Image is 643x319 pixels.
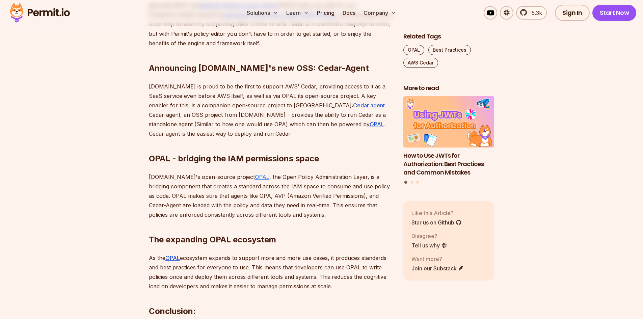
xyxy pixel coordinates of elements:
div: Posts [403,97,494,185]
a: Pricing [314,6,337,20]
span: 5.3k [528,9,542,17]
p: Want more? [411,255,464,263]
p: [DOMAIN_NAME] is proud to be the first to support AWS' Cedar, providing access to it as a SaaS se... [149,82,393,138]
a: How to Use JWTs for Authorization: Best Practices and Common MistakesHow to Use JWTs for Authoriz... [403,97,494,177]
h2: OPAL - bridging the IAM permissions space [149,126,393,164]
a: Sign In [555,5,590,21]
h2: Related Tags [403,32,494,41]
a: Start Now [592,5,637,21]
img: Permit logo [7,1,73,24]
a: Join our Substack [411,264,464,272]
a: Docs [340,6,358,20]
img: How to Use JWTs for Authorization: Best Practices and Common Mistakes [403,97,494,148]
a: OPAL [165,255,180,261]
button: Solutions [244,6,281,20]
button: Learn [284,6,312,20]
h3: How to Use JWTs for Authorization: Best Practices and Common Mistakes [403,152,494,177]
a: Tell us why [411,241,447,249]
h2: Conclusion: [149,279,393,317]
a: AWS Cedar [403,58,438,68]
button: Go to slide 3 [416,181,419,184]
button: Go to slide 1 [404,181,407,184]
h2: Announcing [DOMAIN_NAME]'s new OSS: Cedar-Agent [149,36,393,74]
button: Company [361,6,399,20]
p: As the ecosystem expands to support more and more use cases, it produces standards and best pract... [149,253,393,291]
p: Disagree? [411,232,447,240]
a: Best Practices [428,45,471,55]
a: 5.3k [516,6,547,20]
a: Cedar agent [353,102,385,109]
a: OPAL [403,45,424,55]
button: Go to slide 2 [410,181,413,184]
a: OPAL [255,174,269,180]
a: OPAL [370,121,384,128]
a: Star us on Github [411,218,462,227]
h2: The expanding OPAL ecosystem [149,207,393,245]
h2: More to read [403,84,494,92]
p: Like this Article? [411,209,462,217]
p: [DOMAIN_NAME]'s open-source project , the Open Policy Administration Layer, is a bridging compone... [149,172,393,219]
li: 1 of 3 [403,97,494,177]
